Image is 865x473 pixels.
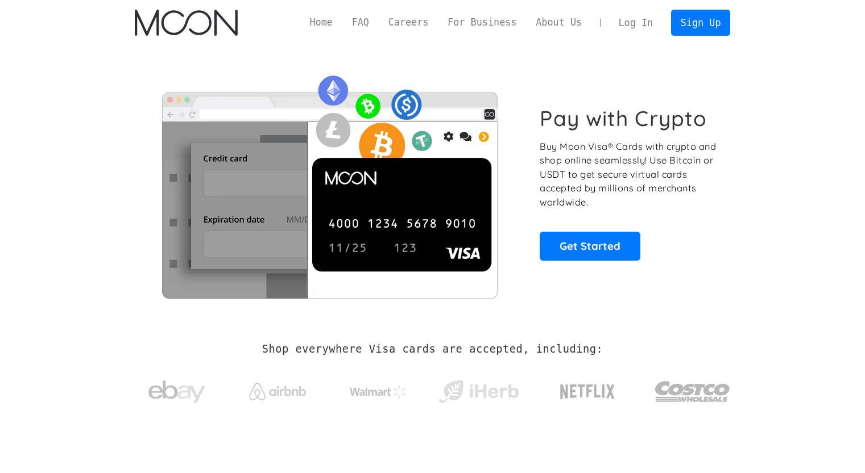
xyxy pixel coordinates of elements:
[526,15,591,30] a: About Us
[537,366,639,412] a: Netflix
[148,374,205,410] img: ebay
[540,140,718,210] p: Buy Moon Visa® Cards with crypto and shop online seamlessly! Use Bitcoin or USDT to get secure vi...
[559,378,616,406] img: Netflix
[436,366,521,412] a: iHerb
[135,10,238,36] a: home
[249,383,306,400] img: Airbnb
[540,232,640,260] a: Get Started
[436,377,521,407] img: iHerb
[300,15,342,30] a: Home
[135,68,524,298] img: Moon Cards let you spend your crypto anywhere Visa is accepted.
[336,374,420,404] a: Walmart
[655,359,731,418] a: Costco
[655,370,731,413] img: Costco
[379,15,438,30] a: Careers
[135,10,238,36] img: Moon Logo
[609,10,663,35] a: Log In
[262,343,603,355] h2: Shop everywhere Visa cards are accepted, including:
[350,385,407,399] img: Walmart
[235,371,320,406] a: Airbnb
[135,363,220,416] a: ebay
[438,15,526,30] a: For Business
[671,10,730,35] a: Sign Up
[342,15,379,30] a: FAQ
[540,106,707,131] h1: Pay with Crypto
